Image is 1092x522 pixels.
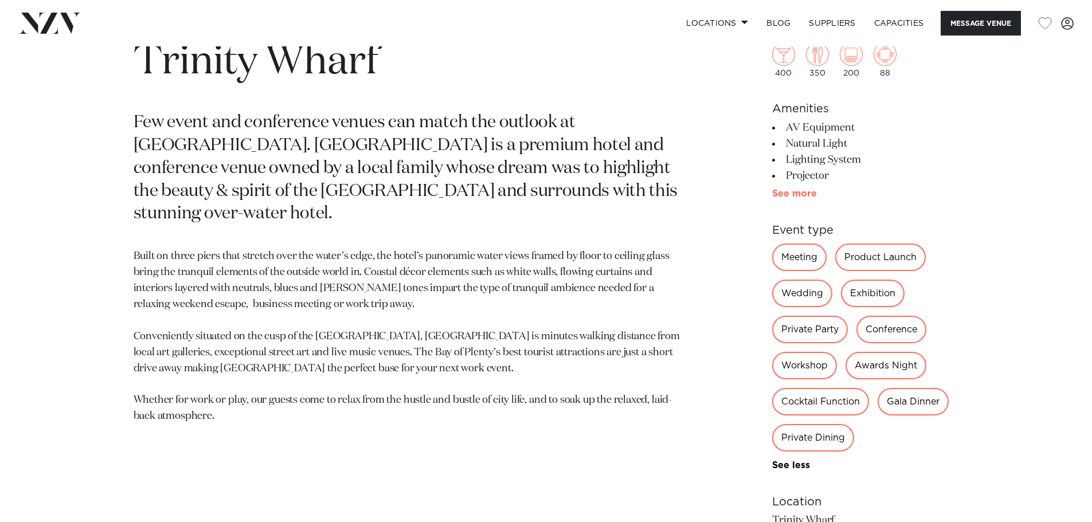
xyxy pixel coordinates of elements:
[856,316,926,343] div: Conference
[677,11,757,36] a: Locations
[772,43,795,77] div: 400
[772,424,854,452] div: Private Dining
[772,120,959,136] li: AV Equipment
[772,493,959,511] h6: Location
[835,244,926,271] div: Product Launch
[865,11,933,36] a: Capacities
[772,100,959,117] h6: Amenities
[757,11,800,36] a: BLOG
[806,43,829,77] div: 350
[772,352,837,379] div: Workshop
[874,43,897,77] div: 88
[806,43,829,66] img: dining.png
[772,222,959,239] h6: Event type
[134,249,691,425] p: Built on three piers that stretch over the water’s edge, the hotel’s panoramic water views framed...
[134,112,691,226] p: Few event and conference venues can match the outlook at [GEOGRAPHIC_DATA]. [GEOGRAPHIC_DATA] is ...
[846,352,926,379] div: Awards Night
[772,244,827,271] div: Meeting
[840,43,863,66] img: theatre.png
[841,280,905,307] div: Exhibition
[800,11,864,36] a: SUPPLIERS
[840,43,863,77] div: 200
[941,11,1021,36] button: Message Venue
[874,43,897,66] img: meeting.png
[772,388,869,415] div: Cocktail Function
[772,152,959,168] li: Lighting System
[878,388,949,415] div: Gala Dinner
[772,168,959,184] li: Projector
[134,36,691,89] h1: Trinity Wharf
[772,280,832,307] div: Wedding
[772,136,959,152] li: Natural Light
[772,43,795,66] img: cocktail.png
[18,13,81,33] img: nzv-logo.png
[772,316,848,343] div: Private Party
